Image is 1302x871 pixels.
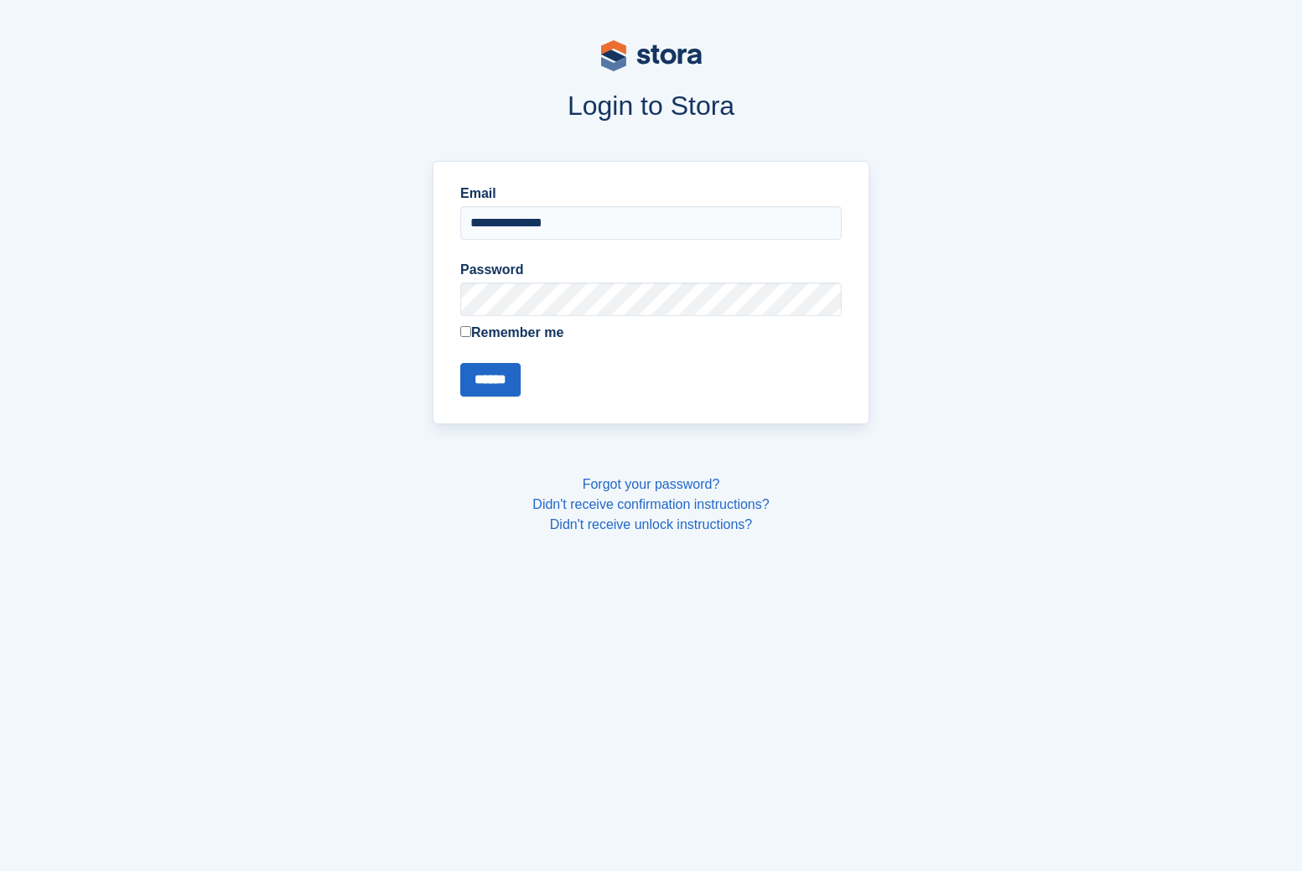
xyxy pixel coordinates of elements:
a: Forgot your password? [583,477,720,491]
input: Remember me [460,326,471,337]
label: Remember me [460,323,842,343]
label: Password [460,260,842,280]
h1: Login to Stora [113,91,1190,121]
a: Didn't receive unlock instructions? [550,517,752,531]
a: Didn't receive confirmation instructions? [532,497,769,511]
img: stora-logo-53a41332b3708ae10de48c4981b4e9114cc0af31d8433b30ea865607fb682f29.svg [601,40,702,71]
label: Email [460,184,842,204]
